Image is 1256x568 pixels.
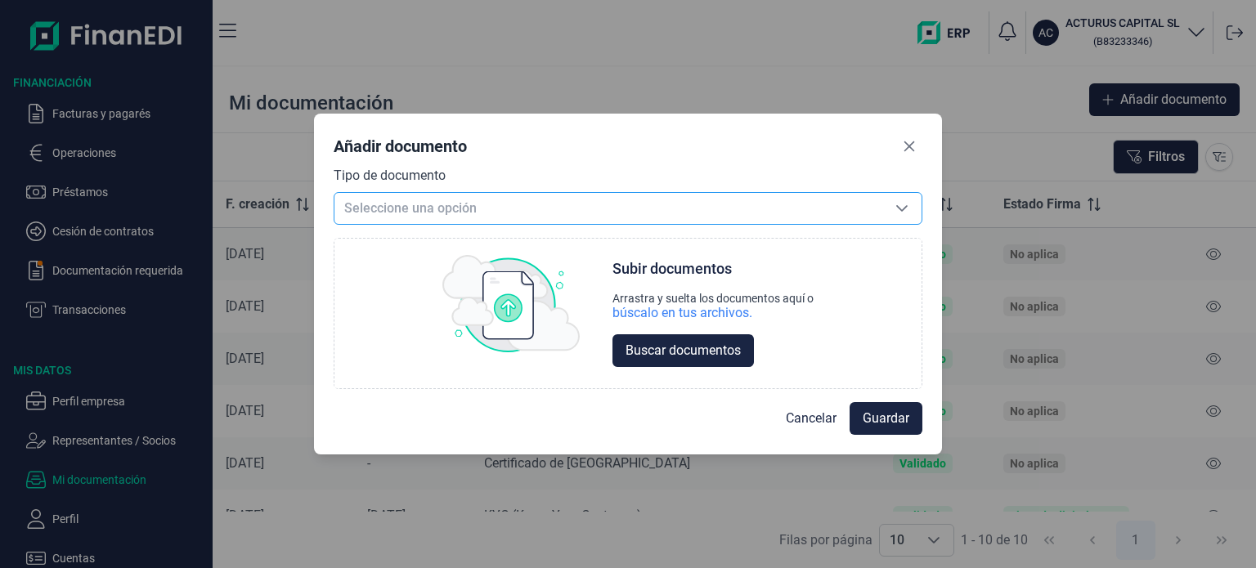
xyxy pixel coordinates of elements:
[612,259,732,279] div: Subir documentos
[612,292,814,305] div: Arrastra y suelta los documentos aquí o
[626,341,741,360] span: Buscar documentos
[334,193,882,224] span: Seleccione una opción
[882,193,922,224] div: Seleccione una opción
[863,409,909,428] span: Guardar
[612,305,814,321] div: búscalo en tus archivos.
[773,402,850,435] button: Cancelar
[786,409,837,428] span: Cancelar
[612,334,754,367] button: Buscar documentos
[334,135,467,158] div: Añadir documento
[612,305,752,321] div: búscalo en tus archivos.
[850,402,922,435] button: Guardar
[442,255,580,353] img: upload img
[334,166,446,186] label: Tipo de documento
[896,133,922,159] button: Close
